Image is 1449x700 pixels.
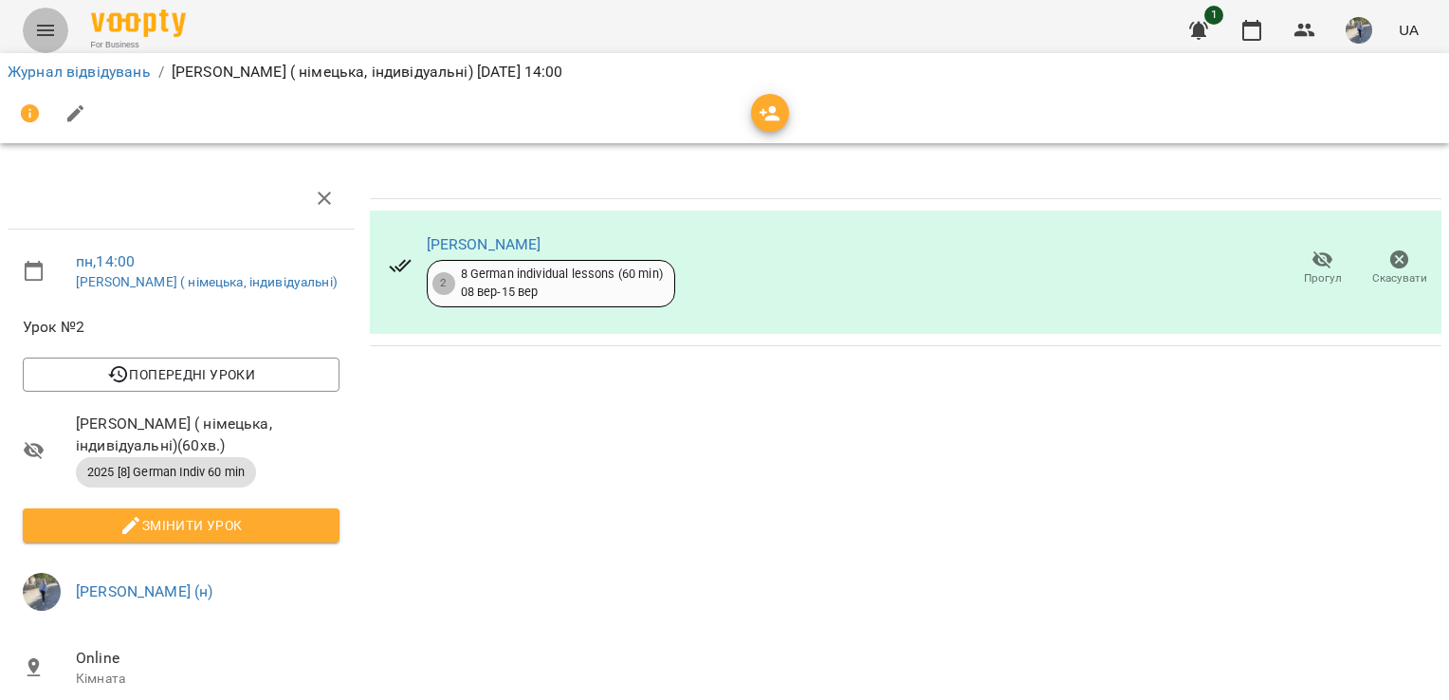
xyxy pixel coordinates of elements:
span: Попередні уроки [38,363,324,386]
span: 2025 [8] German Indiv 60 min [76,464,256,481]
span: [PERSON_NAME] ( німецька, індивідуальні) ( 60 хв. ) [76,413,339,457]
img: Voopty Logo [91,9,186,37]
div: 8 German individual lessons (60 min) 08 вер - 15 вер [461,266,663,301]
span: Урок №2 [23,316,339,339]
a: пн , 14:00 [76,252,135,270]
button: Прогул [1284,242,1361,295]
div: 2 [432,272,455,295]
img: 9057b12b0e3b5674d2908fc1e5c3d556.jpg [23,573,61,611]
nav: breadcrumb [8,61,1441,83]
span: Online [76,647,339,670]
a: [PERSON_NAME] [427,235,541,253]
p: [PERSON_NAME] ( німецька, індивідуальні) [DATE] 14:00 [172,61,563,83]
span: Скасувати [1372,270,1427,286]
span: For Business [91,39,186,51]
a: [PERSON_NAME] ( німецька, індивідуальні) [76,274,338,289]
span: UA [1399,20,1419,40]
button: UA [1391,12,1426,47]
li: / [158,61,164,83]
span: Змінити урок [38,514,324,537]
button: Змінити урок [23,508,339,543]
button: Попередні уроки [23,358,339,392]
span: Прогул [1304,270,1342,286]
a: Журнал відвідувань [8,63,151,81]
p: Кімната [76,670,339,689]
span: 1 [1204,6,1223,25]
img: 9057b12b0e3b5674d2908fc1e5c3d556.jpg [1346,17,1372,44]
button: Menu [23,8,68,53]
button: Скасувати [1361,242,1438,295]
a: [PERSON_NAME] (н) [76,582,213,600]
